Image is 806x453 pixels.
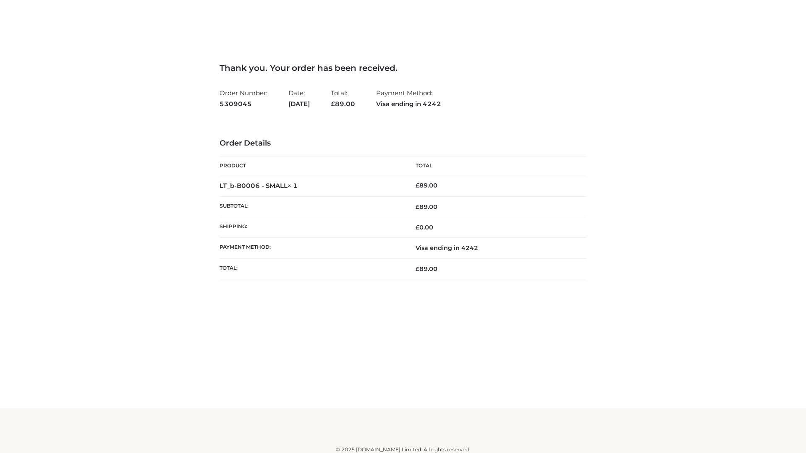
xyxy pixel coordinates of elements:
h3: Thank you. Your order has been received. [220,63,586,73]
span: £ [416,182,419,189]
span: 89.00 [416,203,437,211]
li: Payment Method: [376,86,441,111]
span: £ [416,265,419,273]
th: Shipping: [220,217,403,238]
bdi: 89.00 [416,182,437,189]
th: Total: [220,258,403,279]
strong: LT_b-B0006 - SMALL [220,182,298,190]
strong: × 1 [288,182,298,190]
span: 89.00 [416,265,437,273]
th: Total [403,156,586,175]
li: Order Number: [220,86,267,111]
span: 89.00 [331,100,355,108]
strong: 5309045 [220,99,267,109]
strong: [DATE] [288,99,310,109]
span: £ [416,203,419,211]
th: Subtotal: [220,196,403,217]
li: Total: [331,86,355,111]
li: Date: [288,86,310,111]
span: £ [331,100,335,108]
strong: Visa ending in 4242 [376,99,441,109]
td: Visa ending in 4242 [403,238,586,258]
bdi: 0.00 [416,224,433,231]
th: Product [220,156,403,175]
h3: Order Details [220,139,586,148]
th: Payment method: [220,238,403,258]
span: £ [416,224,419,231]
